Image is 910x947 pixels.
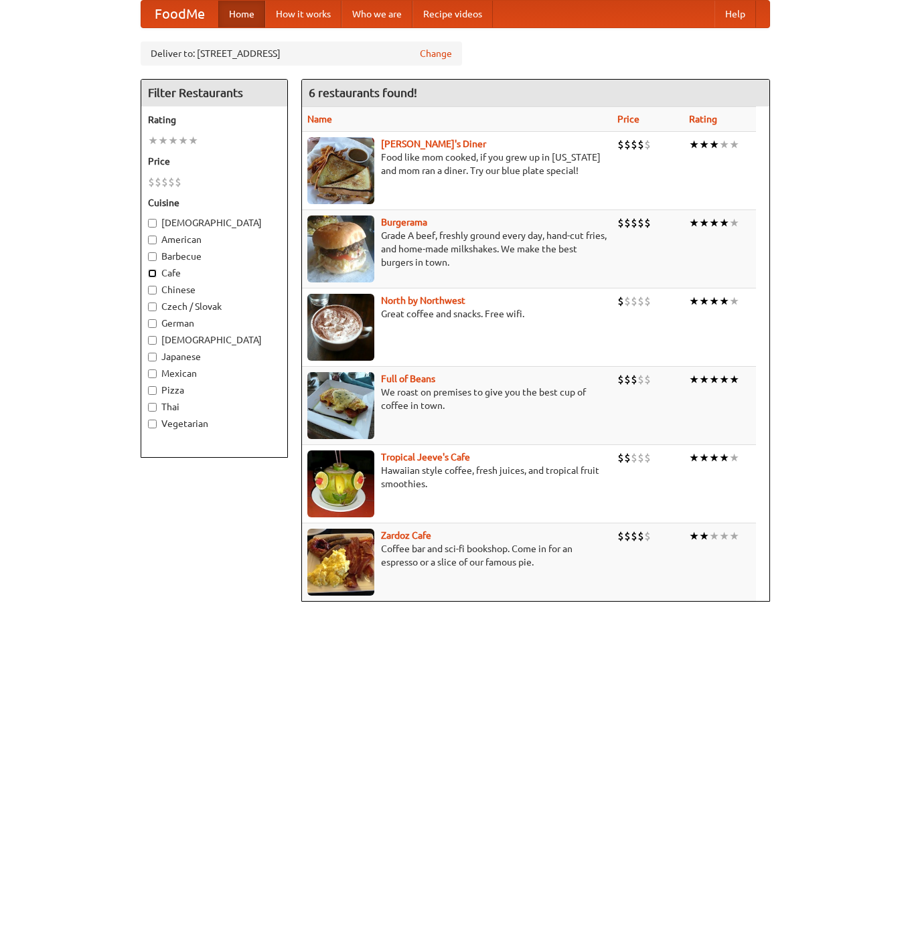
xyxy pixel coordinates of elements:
[307,151,607,177] p: Food like mom cooked, if you grew up in [US_STATE] and mom ran a diner. Try our blue plate special!
[148,286,157,294] input: Chinese
[218,1,265,27] a: Home
[644,372,651,387] li: $
[168,175,175,189] li: $
[148,417,281,430] label: Vegetarian
[307,372,374,439] img: beans.jpg
[148,400,281,414] label: Thai
[307,385,607,412] p: We roast on premises to give you the best cup of coffee in town.
[148,420,157,428] input: Vegetarian
[168,133,178,148] li: ★
[689,450,699,465] li: ★
[637,450,644,465] li: $
[307,216,374,282] img: burgerama.jpg
[381,139,486,149] a: [PERSON_NAME]'s Diner
[148,350,281,363] label: Japanese
[148,196,281,209] h5: Cuisine
[141,1,218,27] a: FoodMe
[714,1,756,27] a: Help
[699,137,709,152] li: ★
[307,529,374,596] img: zardoz.jpg
[631,216,637,230] li: $
[175,175,181,189] li: $
[699,216,709,230] li: ★
[689,216,699,230] li: ★
[141,80,287,106] h4: Filter Restaurants
[709,137,719,152] li: ★
[624,450,631,465] li: $
[381,373,435,384] b: Full of Beans
[148,369,157,378] input: Mexican
[148,367,281,380] label: Mexican
[148,155,281,168] h5: Price
[158,133,168,148] li: ★
[644,450,651,465] li: $
[148,403,157,412] input: Thai
[148,300,281,313] label: Czech / Slovak
[307,114,332,124] a: Name
[155,175,161,189] li: $
[644,216,651,230] li: $
[420,47,452,60] a: Change
[631,372,637,387] li: $
[617,294,624,309] li: $
[148,383,281,397] label: Pizza
[631,294,637,309] li: $
[729,372,739,387] li: ★
[148,386,157,395] input: Pizza
[699,294,709,309] li: ★
[644,529,651,543] li: $
[617,114,639,124] a: Price
[148,175,155,189] li: $
[637,137,644,152] li: $
[148,353,157,361] input: Japanese
[148,336,157,345] input: [DEMOGRAPHIC_DATA]
[148,333,281,347] label: [DEMOGRAPHIC_DATA]
[637,372,644,387] li: $
[637,294,644,309] li: $
[624,137,631,152] li: $
[709,529,719,543] li: ★
[719,372,729,387] li: ★
[637,529,644,543] li: $
[148,283,281,296] label: Chinese
[307,229,607,269] p: Grade A beef, freshly ground every day, hand-cut fries, and home-made milkshakes. We make the bes...
[624,294,631,309] li: $
[709,216,719,230] li: ★
[617,372,624,387] li: $
[381,452,470,462] a: Tropical Jeeve's Cafe
[689,294,699,309] li: ★
[709,450,719,465] li: ★
[381,530,431,541] b: Zardoz Cafe
[729,529,739,543] li: ★
[307,542,607,569] p: Coffee bar and sci-fi bookshop. Come in for an espresso or a slice of our famous pie.
[381,217,427,228] a: Burgerama
[309,86,417,99] ng-pluralize: 6 restaurants found!
[148,266,281,280] label: Cafe
[148,233,281,246] label: American
[307,137,374,204] img: sallys.jpg
[342,1,412,27] a: Who we are
[148,250,281,263] label: Barbecue
[631,137,637,152] li: $
[617,216,624,230] li: $
[719,294,729,309] li: ★
[265,1,342,27] a: How it works
[617,529,624,543] li: $
[644,294,651,309] li: $
[689,137,699,152] li: ★
[148,317,281,330] label: German
[148,319,157,328] input: German
[617,450,624,465] li: $
[689,529,699,543] li: ★
[161,175,168,189] li: $
[307,307,607,321] p: Great coffee and snacks. Free wifi.
[381,295,465,306] b: North by Northwest
[178,133,188,148] li: ★
[689,114,717,124] a: Rating
[729,216,739,230] li: ★
[148,133,158,148] li: ★
[729,294,739,309] li: ★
